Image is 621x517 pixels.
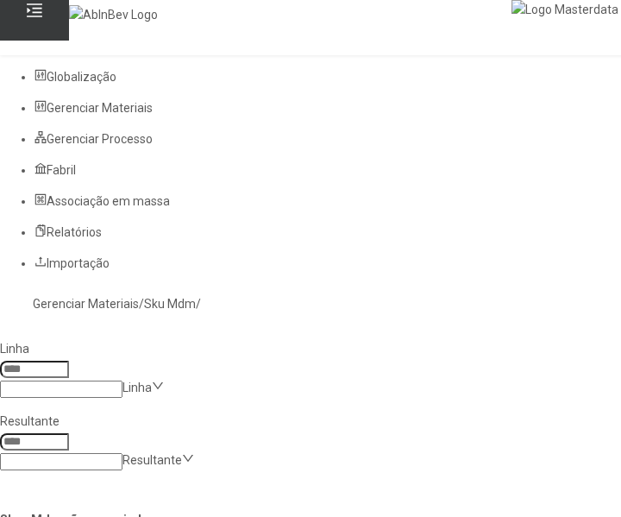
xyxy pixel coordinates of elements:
nz-select-placeholder: Resultante [122,453,182,467]
img: AbInBev Logo [69,5,158,24]
span: Gerenciar Materiais [47,101,153,115]
span: Gerenciar Processo [47,132,153,146]
span: Associação em massa [47,194,170,208]
span: Fabril [47,163,76,177]
nz-select-placeholder: Linha [122,381,152,394]
span: Relatórios [47,225,102,239]
a: Sku Mdm [144,297,196,311]
nz-breadcrumb-separator: / [139,297,144,311]
span: Globalização [47,70,116,84]
span: Importação [47,256,110,270]
nz-breadcrumb-separator: / [196,297,201,311]
a: Gerenciar Materiais [33,297,139,311]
